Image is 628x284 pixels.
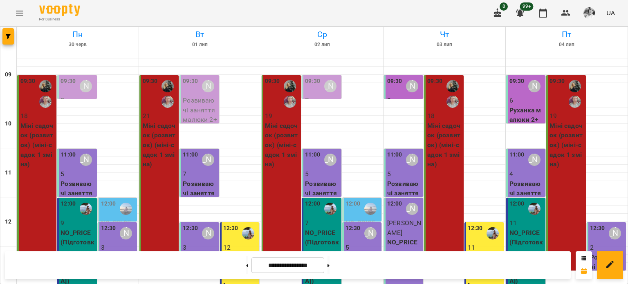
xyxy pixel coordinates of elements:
h6: 12 [5,217,11,226]
p: 2 [387,96,422,105]
label: 09:30 [427,77,442,86]
button: Menu [10,3,29,23]
label: 11:00 [387,150,402,159]
h6: 02 лип [262,41,382,49]
h6: Пт [507,28,626,41]
img: Мармур Тетяна Олександрівна [161,96,174,108]
p: Міні садочок (розвиток) (міні-садок 1 зміна) [20,121,55,169]
label: 12:30 [183,224,198,233]
p: Розвиваючі заняття малюки 2+ - Малюки 2+ [GEOGRAPHIC_DATA] [61,96,95,163]
p: Розвиваючі заняття малюки 2+ - Малюки 2+ [GEOGRAPHIC_DATA] [305,96,339,163]
span: 99+ [520,2,534,11]
div: Шевченко Катерина [528,80,541,92]
div: Чалик Ганна Серніївна [80,203,92,215]
p: NO_PRICE [387,237,422,247]
label: 09:30 [305,77,320,86]
div: Шевченко Катерина [324,80,336,92]
p: 7 [183,169,217,179]
p: 11 [509,218,544,228]
p: 5 [61,169,95,179]
p: Руханка малюки 2+ (Малюки 2+ [GEOGRAPHIC_DATA] ) [509,105,544,163]
img: Анна Петренко [364,203,377,215]
label: 09:30 [265,77,280,86]
h6: 04 лип [507,41,626,49]
label: 12:30 [590,224,605,233]
img: Бобрик Вікторія [284,80,296,92]
img: Мармур Тетяна Олександрівна [446,96,459,108]
div: Шевченко Катерина [80,80,92,92]
img: a00aa1585140378b0de952bcaf51e5a1.jpg [583,7,595,19]
p: Розвиваючі заняття 3-5 р. (розвиваючі 3-4 салтівка) [61,179,95,227]
div: Чалик Ганна Серніївна [324,203,336,215]
img: Бобрик Вікторія [39,80,52,92]
label: 12:30 [223,224,238,233]
img: Voopty Logo [39,4,80,16]
span: 8 [500,2,508,11]
h6: 09 [5,70,11,79]
img: Мармур Тетяна Олександрівна [39,96,52,108]
label: 09:30 [61,77,76,86]
p: 12 [223,243,258,253]
label: 12:30 [101,224,116,233]
p: 11 [468,243,502,253]
label: 12:00 [101,199,116,208]
div: Шевченко Катерина [202,154,214,166]
h6: Вт [140,28,260,41]
img: Бобрик Вікторія [446,80,459,92]
p: 5 [387,169,422,179]
p: 2 [590,243,624,253]
div: Бобрик Вікторія [161,80,174,92]
img: Мармур Тетяна Олександрівна [284,96,296,108]
h6: 03 лип [385,41,504,49]
p: Міні садочок (розвиток) (міні-садок 1 зміна) [265,121,299,169]
p: Міні садочок (розвиток) (міні-садок 1 зміна) [549,121,584,169]
span: For Business [39,17,80,22]
p: 7 [305,218,339,228]
img: Бобрик Вікторія [569,80,581,92]
label: 12:00 [345,199,361,208]
label: 09:30 [387,77,402,86]
div: Шевченко Катерина [406,154,418,166]
p: Розвиваючі заняття 3-5 р. (розвиваючі 3-4 салтівка) [509,179,544,227]
div: Шевченко Катерина [528,154,541,166]
div: Шевченко Катерина [324,154,336,166]
label: 12:00 [61,199,76,208]
div: Шевченко Катерина [406,80,418,92]
label: 11:00 [61,150,76,159]
img: Анна Петренко [120,203,132,215]
button: UA [603,5,618,20]
p: 3 [183,243,217,253]
p: NO_PRICE - Дитяча йога-undefined [101,218,135,257]
p: 3 [101,243,135,253]
label: 11:00 [305,150,320,159]
h6: 11 [5,168,11,177]
img: Чалик Ганна Серніївна [528,203,541,215]
div: Шевченко Катерина [364,227,377,239]
label: 11:00 [183,150,198,159]
img: Чалик Ганна Серніївна [487,227,499,239]
span: UA [606,9,615,17]
h6: 30 черв [18,41,137,49]
span: [PERSON_NAME] [387,219,421,237]
div: Чалик Ганна Серніївна [242,227,254,239]
div: Шевченко Катерина [80,154,92,166]
p: Розвиваючі заняття малюки 2+ - Малюки 2+ Салтівка1 [183,96,217,153]
p: 19 [549,111,584,121]
p: 4 [509,169,544,179]
p: Розвиваючі заняття 3-5 р. (розвиваючі 3-4 салтівка) [387,179,422,227]
p: 21 [143,111,177,121]
img: Мармур Тетяна Олександрівна [569,96,581,108]
label: 09:30 [509,77,525,86]
h6: Ср [262,28,382,41]
p: 9 [61,218,95,228]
